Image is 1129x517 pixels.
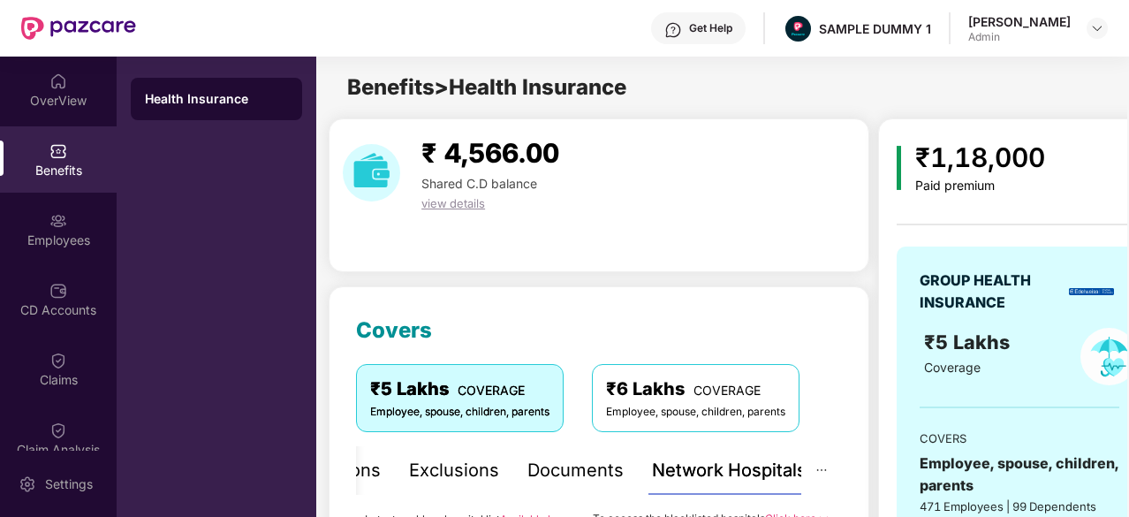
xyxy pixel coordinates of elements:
div: Settings [40,475,98,493]
div: COVERS [920,430,1119,447]
img: svg+xml;base64,PHN2ZyBpZD0iQ2xhaW0iIHhtbG5zPSJodHRwOi8vd3d3LnczLm9yZy8yMDAwL3N2ZyIgd2lkdGg9IjIwIi... [49,352,67,369]
div: Paid premium [915,179,1045,194]
span: COVERAGE [693,383,761,398]
img: icon [897,146,901,190]
div: GROUP HEALTH INSURANCE [920,270,1063,314]
div: [PERSON_NAME] [968,13,1071,30]
span: ellipsis [815,464,828,476]
span: Shared C.D balance [421,176,537,191]
img: svg+xml;base64,PHN2ZyBpZD0iSG9tZSIgeG1sbnM9Imh0dHA6Ly93d3cudzMub3JnLzIwMDAvc3ZnIiB3aWR0aD0iMjAiIG... [49,72,67,90]
img: download [343,144,400,201]
div: ₹1,18,000 [915,137,1045,179]
div: SAMPLE DUMMY 1 [819,20,931,37]
div: 471 Employees | 99 Dependents [920,498,1119,515]
span: Benefits > Health Insurance [347,74,626,100]
img: svg+xml;base64,PHN2ZyBpZD0iSGVscC0zMngzMiIgeG1sbnM9Imh0dHA6Ly93d3cudzMub3JnLzIwMDAvc3ZnIiB3aWR0aD... [664,21,682,39]
div: Employee, spouse, children, parents [370,404,549,421]
div: Network Hospitals [652,457,807,484]
img: Pazcare_Alternative_logo-01-01.png [785,16,811,42]
span: ₹5 Lakhs [924,331,1015,354]
div: Exclusions [409,457,499,484]
div: Documents [527,457,624,484]
div: Health Insurance [145,90,288,108]
button: ellipsis [801,446,842,495]
img: svg+xml;base64,PHN2ZyBpZD0iRHJvcGRvd24tMzJ4MzIiIHhtbG5zPSJodHRwOi8vd3d3LnczLm9yZy8yMDAwL3N2ZyIgd2... [1090,21,1104,35]
div: Get Help [689,21,732,35]
div: Employee, spouse, children, parents [920,452,1119,497]
span: Covers [356,317,432,343]
img: svg+xml;base64,PHN2ZyBpZD0iRW1wbG95ZWVzIiB4bWxucz0iaHR0cDovL3d3dy53My5vcmcvMjAwMC9zdmciIHdpZHRoPS... [49,212,67,230]
img: svg+xml;base64,PHN2ZyBpZD0iQ0RfQWNjb3VudHMiIGRhdGEtbmFtZT0iQ0QgQWNjb3VudHMiIHhtbG5zPSJodHRwOi8vd3... [49,282,67,300]
span: COVERAGE [458,383,525,398]
div: ₹5 Lakhs [370,376,549,403]
img: New Pazcare Logo [21,17,136,40]
img: svg+xml;base64,PHN2ZyBpZD0iU2V0dGluZy0yMHgyMCIgeG1sbnM9Imh0dHA6Ly93d3cudzMub3JnLzIwMDAvc3ZnIiB3aW... [19,475,36,493]
div: Employee, spouse, children, parents [606,404,785,421]
img: insurerLogo [1069,288,1114,295]
img: svg+xml;base64,PHN2ZyBpZD0iQ2xhaW0iIHhtbG5zPSJodHRwOi8vd3d3LnczLm9yZy8yMDAwL3N2ZyIgd2lkdGg9IjIwIi... [49,422,67,439]
span: view details [421,196,485,210]
div: Admin [968,30,1071,44]
div: ₹6 Lakhs [606,376,785,403]
img: svg+xml;base64,PHN2ZyBpZD0iQmVuZWZpdHMiIHhtbG5zPSJodHRwOi8vd3d3LnczLm9yZy8yMDAwL3N2ZyIgd2lkdGg9Ij... [49,142,67,160]
span: ₹ 4,566.00 [421,137,559,169]
span: Coverage [924,360,981,375]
